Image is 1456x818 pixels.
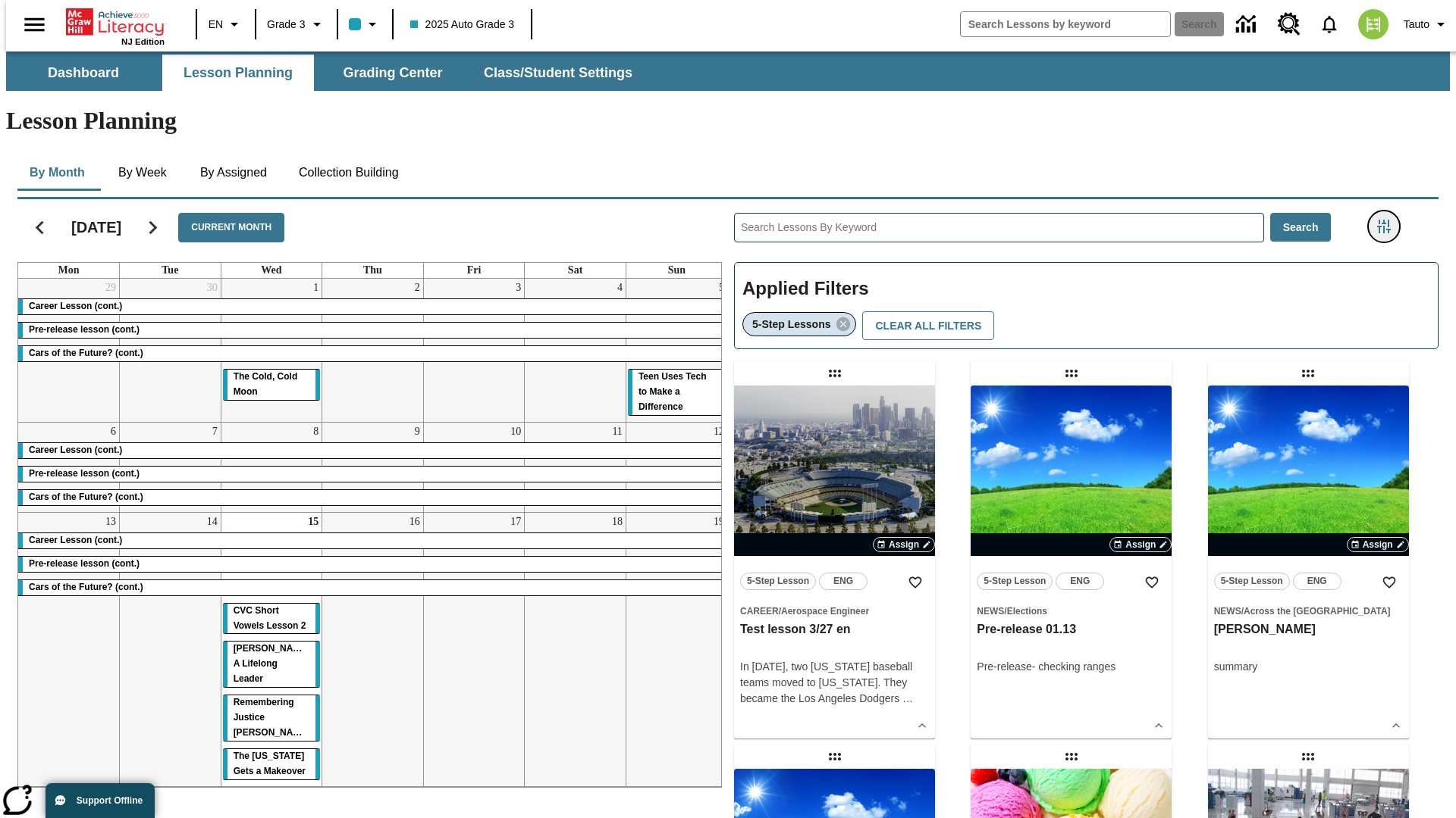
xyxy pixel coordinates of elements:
div: In [DATE], two [US_STATE] baseball teams moved to [US_STATE]. They became the Los Angeles Dodgers [740,659,929,707]
td: October 5, 2025 [626,279,727,422]
div: Pre-release lesson (cont.) [18,323,727,338]
span: Grading Center [343,64,442,82]
td: October 3, 2025 [423,279,525,422]
span: Dashboard [48,64,119,82]
button: Assign Choose Dates [873,537,935,552]
div: Remembering Justice O'Connor [223,695,321,741]
span: News [1214,606,1241,617]
a: Thursday [360,263,385,278]
div: Draggable lesson: Test pre-release 21 [1296,745,1320,769]
h1: Lesson Planning [6,107,1450,135]
h2: [DATE] [71,218,121,236]
span: Pre-release lesson (cont.) [29,468,140,479]
a: October 12, 2025 [711,423,727,441]
div: CVC Short Vowels Lesson 2 [223,604,321,634]
span: Topic: Career/Aerospace Engineer [740,603,929,619]
button: Current Month [178,213,284,242]
span: Teen Uses Tech to Make a Difference [639,371,707,412]
div: Career Lesson (cont.) [18,299,727,314]
button: Add to Favorites [1138,569,1166,596]
div: Pre-release lesson (cont.) [18,467,727,482]
span: Topic: News/Across the US [1214,603,1403,619]
td: September 29, 2025 [18,279,120,422]
button: ENG [1056,573,1104,590]
a: October 4, 2025 [614,279,626,297]
a: Notifications [1310,5,1349,44]
div: The Cold, Cold Moon [223,370,321,400]
span: Across the [GEOGRAPHIC_DATA] [1244,606,1391,617]
td: October 12, 2025 [626,422,727,512]
button: Lesson Planning [162,55,314,91]
button: 5-Step Lesson [977,573,1053,590]
a: Saturday [565,263,585,278]
span: Assign [889,538,919,551]
span: Grade 3 [267,17,306,33]
td: October 11, 2025 [525,422,626,512]
button: Grade: Grade 3, Select a grade [261,11,332,38]
div: Draggable lesson: Test regular lesson [1059,745,1084,769]
div: Remove 5-Step Lessons filter selected item [742,312,856,336]
a: October 15, 2025 [305,513,322,531]
span: Tauto [1404,17,1429,33]
div: Draggable lesson: olga inkwell [1296,361,1320,386]
button: Add to Favorites [1376,569,1403,596]
div: Draggable lesson: Ready step order [823,745,847,769]
span: Cars of the Future? (cont.) [29,582,143,592]
div: Cars of the Future? (cont.) [18,580,727,595]
td: October 17, 2025 [423,512,525,786]
div: Draggable lesson: Pre-release 01.13 [1059,361,1084,386]
span: Remembering Justice O'Connor [234,697,310,738]
td: October 2, 2025 [322,279,424,422]
button: Profile/Settings [1398,11,1456,38]
span: 5-Step Lesson [747,573,809,589]
div: The Missouri Gets a Makeover [223,749,321,779]
button: By Week [105,155,180,191]
span: Career Lesson (cont.) [29,445,122,455]
a: October 11, 2025 [609,423,625,441]
a: October 16, 2025 [406,513,423,531]
a: October 25, 2025 [609,787,626,805]
h2: Applied Filters [742,270,1430,308]
td: October 16, 2025 [322,512,424,786]
a: October 10, 2025 [507,423,524,441]
button: Dashboard [8,55,159,91]
span: Pre-release lesson (cont.) [29,324,140,335]
a: October 2, 2025 [412,279,423,297]
button: Filters Side menu [1369,211,1399,242]
button: ENG [819,573,868,590]
h3: Pre-release 01.13 [977,622,1166,638]
span: / [1004,606,1006,617]
button: ENG [1293,573,1341,590]
input: search field [961,12,1170,36]
a: Friday [464,263,485,278]
td: October 15, 2025 [221,512,322,786]
a: September 29, 2025 [102,279,119,297]
input: Search Lessons By Keyword [735,214,1263,242]
span: NJ Edition [121,37,165,46]
td: October 7, 2025 [120,422,221,512]
a: Home [66,7,165,37]
span: / [1241,606,1244,617]
button: Show Details [1385,714,1407,737]
button: Next [133,208,172,247]
td: October 9, 2025 [322,422,424,512]
button: Show Details [1147,714,1170,737]
h3: olga inkwell [1214,622,1403,638]
div: Pre-release- checking ranges [977,659,1166,675]
td: October 14, 2025 [120,512,221,786]
a: Sunday [665,263,689,278]
span: 2025 Auto Grade 3 [410,17,515,33]
span: Cars of the Future? (cont.) [29,348,143,358]
a: October 22, 2025 [305,787,322,805]
div: SubNavbar [6,55,646,91]
button: 5-Step Lesson [1214,573,1290,590]
span: Assign [1363,538,1393,551]
a: October 26, 2025 [711,787,727,805]
span: The Cold, Cold Moon [234,371,298,397]
button: Search [1270,213,1332,242]
div: Cars of the Future? (cont.) [18,490,727,505]
a: September 30, 2025 [204,279,221,297]
button: Language: EN, Select a language [202,11,250,38]
button: Collection Building [287,155,411,191]
a: October 24, 2025 [507,787,524,805]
